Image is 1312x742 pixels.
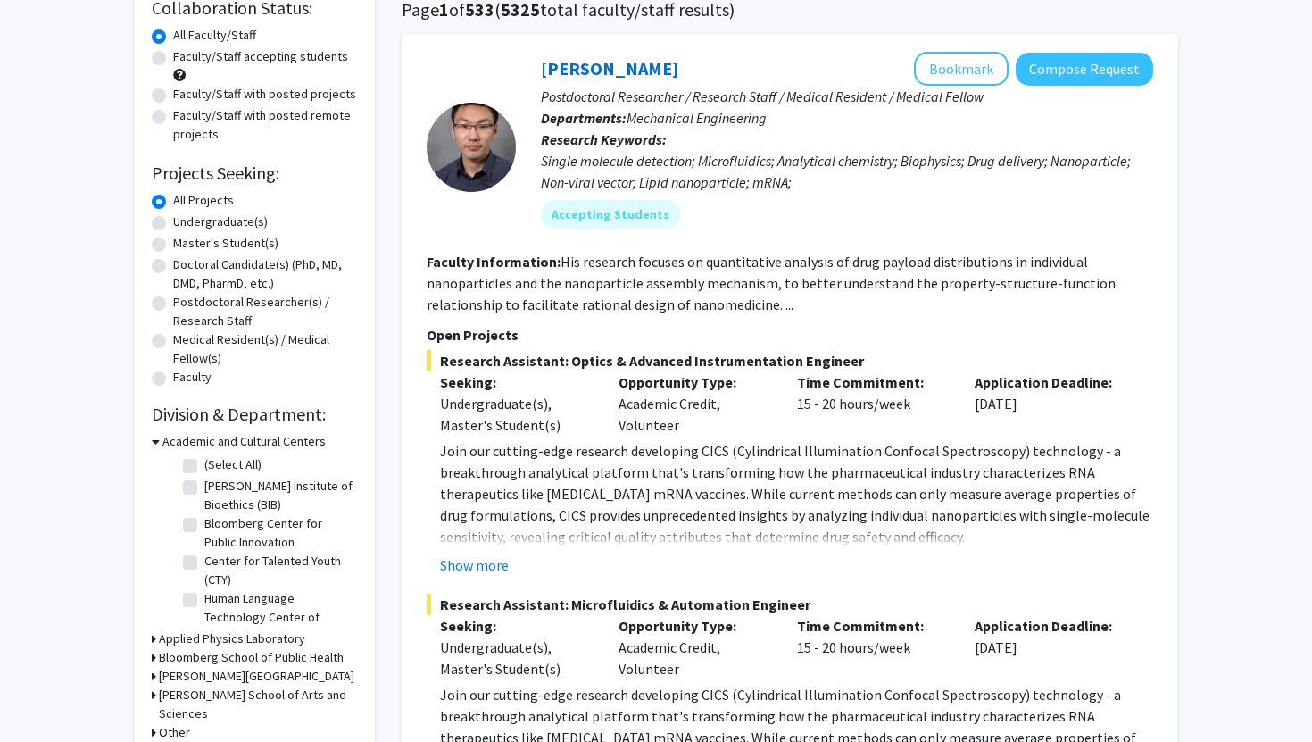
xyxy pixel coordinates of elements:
[204,477,353,514] label: [PERSON_NAME] Institute of Bioethics (BIB)
[440,440,1153,547] p: Join our cutting-edge research developing CICS (Cylindrical Illumination Confocal Spectroscopy) t...
[204,455,262,474] label: (Select All)
[427,350,1153,371] span: Research Assistant: Optics & Advanced Instrumentation Engineer
[173,330,357,368] label: Medical Resident(s) / Medical Fellow(s)
[173,234,278,253] label: Master's Student(s)
[152,404,357,425] h2: Division & Department:
[204,514,353,552] label: Bloomberg Center for Public Innovation
[427,253,561,271] b: Faculty Information:
[914,52,1009,86] button: Add Sixuan Li to Bookmarks
[627,109,767,127] span: Mechanical Engineering
[797,371,949,393] p: Time Commitment:
[440,615,592,637] p: Seeking:
[619,371,770,393] p: Opportunity Type:
[173,106,357,144] label: Faculty/Staff with posted remote projects
[13,662,76,729] iframe: Chat
[605,615,784,679] div: Academic Credit, Volunteer
[173,191,234,210] label: All Projects
[541,109,627,127] b: Departments:
[541,150,1153,193] div: Single molecule detection; Microfluidics; Analytical chemistry; Biophysics; Drug delivery; Nanopa...
[162,432,326,451] h3: Academic and Cultural Centers
[440,554,509,576] button: Show more
[173,47,348,66] label: Faculty/Staff accepting students
[173,85,356,104] label: Faculty/Staff with posted projects
[440,637,592,679] div: Undergraduate(s), Master's Student(s)
[797,615,949,637] p: Time Commitment:
[961,371,1140,436] div: [DATE]
[605,371,784,436] div: Academic Credit, Volunteer
[173,368,212,387] label: Faculty
[541,86,1153,107] p: Postdoctoral Researcher / Research Staff / Medical Resident / Medical Fellow
[975,615,1126,637] p: Application Deadline:
[440,393,592,436] div: Undergraduate(s), Master's Student(s)
[152,163,357,184] h2: Projects Seeking:
[173,213,268,231] label: Undergraduate(s)
[427,324,1153,346] p: Open Projects
[427,253,1116,313] fg-read-more: His research focuses on quantitative analysis of drug payload distributions in individual nanopar...
[173,293,357,330] label: Postdoctoral Researcher(s) / Research Staff
[541,200,680,229] mat-chip: Accepting Students
[1016,53,1153,86] button: Compose Request to Sixuan Li
[440,371,592,393] p: Seeking:
[427,594,1153,615] span: Research Assistant: Microfluidics & Automation Engineer
[541,130,667,148] b: Research Keywords:
[159,648,344,667] h3: Bloomberg School of Public Health
[619,615,770,637] p: Opportunity Type:
[784,615,962,679] div: 15 - 20 hours/week
[159,686,357,723] h3: [PERSON_NAME] School of Arts and Sciences
[541,57,678,79] a: [PERSON_NAME]
[159,629,305,648] h3: Applied Physics Laboratory
[204,589,353,646] label: Human Language Technology Center of Excellence (HLTCOE)
[204,552,353,589] label: Center for Talented Youth (CTY)
[784,371,962,436] div: 15 - 20 hours/week
[173,255,357,293] label: Doctoral Candidate(s) (PhD, MD, DMD, PharmD, etc.)
[173,26,256,45] label: All Faculty/Staff
[961,615,1140,679] div: [DATE]
[159,723,190,742] h3: Other
[159,667,354,686] h3: [PERSON_NAME][GEOGRAPHIC_DATA]
[975,371,1126,393] p: Application Deadline:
